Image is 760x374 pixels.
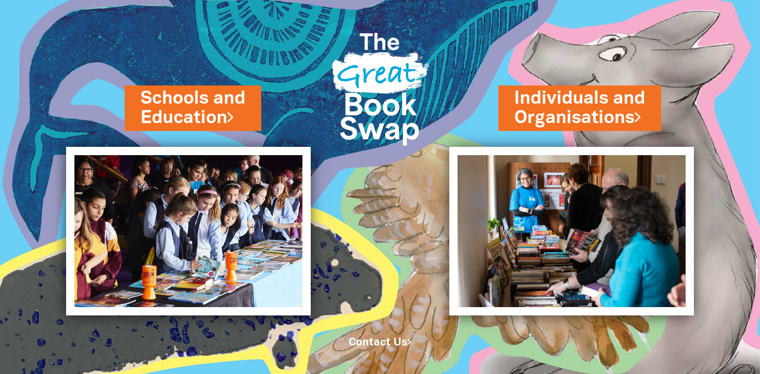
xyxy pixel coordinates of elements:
a: Contact Us [349,338,411,347]
img: Great Bookswap logo [323,9,437,162]
a: Schools andEducation [141,86,245,130]
a: Individuals andOrganisations [514,86,645,130]
img: Schools and Education [66,147,311,315]
img: Individuals and Organisations [449,147,694,315]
